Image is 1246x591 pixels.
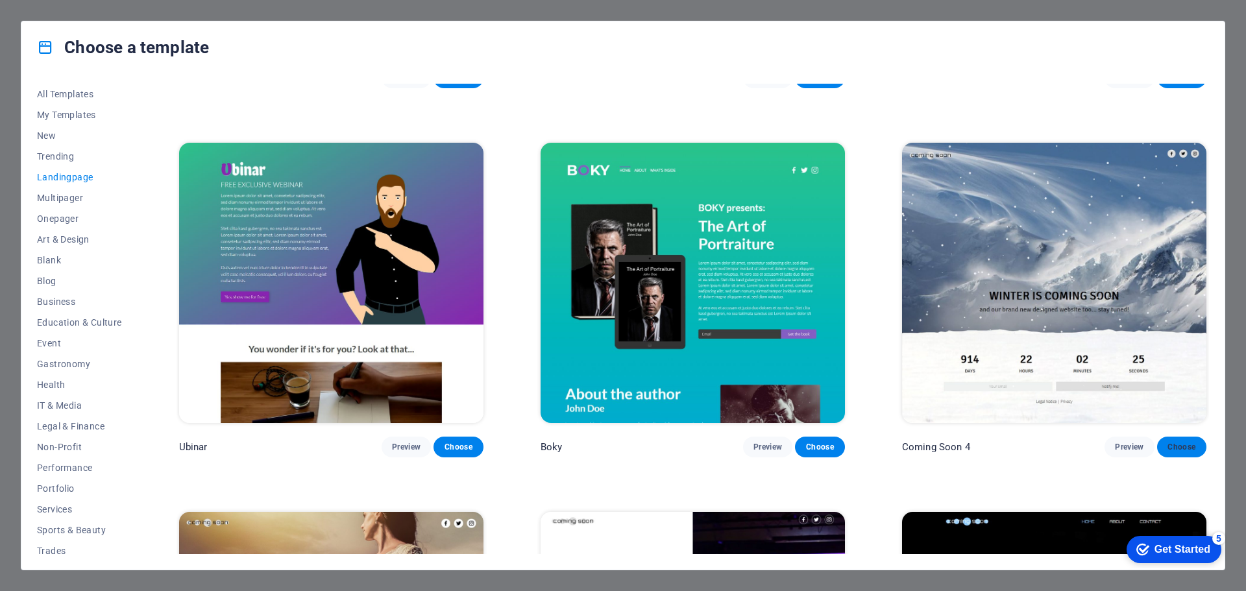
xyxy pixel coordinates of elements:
button: New [37,125,122,146]
span: New [37,130,122,141]
div: Get Started [38,14,94,26]
span: Choose [1167,442,1196,452]
button: Performance [37,457,122,478]
span: Choose [444,442,472,452]
button: Landingpage [37,167,122,187]
div: 5 [96,3,109,16]
button: Choose [795,437,844,457]
h4: Choose a template [37,37,209,58]
span: Business [37,296,122,307]
span: Trending [37,151,122,162]
button: Health [37,374,122,395]
span: Portfolio [37,483,122,494]
span: Education & Culture [37,317,122,328]
button: Sports & Beauty [37,520,122,540]
img: Coming Soon 4 [902,143,1206,423]
button: Choose [1157,437,1206,457]
span: Preview [753,442,782,452]
button: Education & Culture [37,312,122,333]
button: Preview [743,437,792,457]
img: Ubinar [179,143,483,423]
span: Multipager [37,193,122,203]
button: IT & Media [37,395,122,416]
button: Non-Profit [37,437,122,457]
button: Trades [37,540,122,561]
span: Art & Design [37,234,122,245]
span: Legal & Finance [37,421,122,431]
span: Choose [805,442,834,452]
button: All Templates [37,84,122,104]
button: Onepager [37,208,122,229]
button: Preview [1105,437,1154,457]
span: Landingpage [37,172,122,182]
button: Trending [37,146,122,167]
span: Gastronomy [37,359,122,369]
span: Blank [37,255,122,265]
span: Trades [37,546,122,556]
div: Get Started 5 items remaining, 0% complete [10,6,105,34]
p: Coming Soon 4 [902,440,970,453]
button: Preview [382,437,431,457]
img: Boky [541,143,845,423]
span: Preview [392,442,421,452]
button: Gastronomy [37,354,122,374]
span: Performance [37,463,122,473]
button: Legal & Finance [37,416,122,437]
span: Event [37,338,122,348]
button: Art & Design [37,229,122,250]
span: IT & Media [37,400,122,411]
button: Services [37,499,122,520]
button: Portfolio [37,478,122,499]
span: My Templates [37,110,122,120]
span: All Templates [37,89,122,99]
button: Event [37,333,122,354]
button: Blog [37,271,122,291]
button: Business [37,291,122,312]
span: Services [37,504,122,514]
span: Blog [37,276,122,286]
button: My Templates [37,104,122,125]
span: Preview [1115,442,1143,452]
span: Health [37,380,122,390]
span: Sports & Beauty [37,525,122,535]
p: Boky [541,440,563,453]
button: Choose [434,437,483,457]
button: Blank [37,250,122,271]
span: Onepager [37,213,122,224]
span: Non-Profit [37,442,122,452]
button: Multipager [37,187,122,208]
p: Ubinar [179,440,208,453]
